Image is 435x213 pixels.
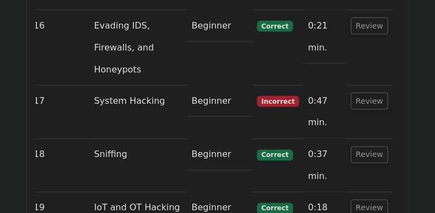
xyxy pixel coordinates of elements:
[90,10,187,86] td: Evading IDS, Firewalls, and Honeypots
[351,147,388,164] button: Review
[257,96,299,107] span: Incorrect
[29,10,90,86] td: 16
[29,139,90,193] td: 18
[187,10,253,42] td: Beginner
[351,18,388,35] button: Review
[304,86,347,139] td: 0:47 min.
[257,21,293,32] span: Correct
[90,86,187,139] td: System Hacking
[351,93,388,110] button: Review
[90,139,187,193] td: Sniffing
[187,139,253,171] td: Beginner
[304,10,347,64] td: 0:21 min.
[257,150,293,161] span: Correct
[29,86,90,139] td: 17
[304,139,347,193] td: 0:37 min.
[187,86,253,117] td: Beginner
